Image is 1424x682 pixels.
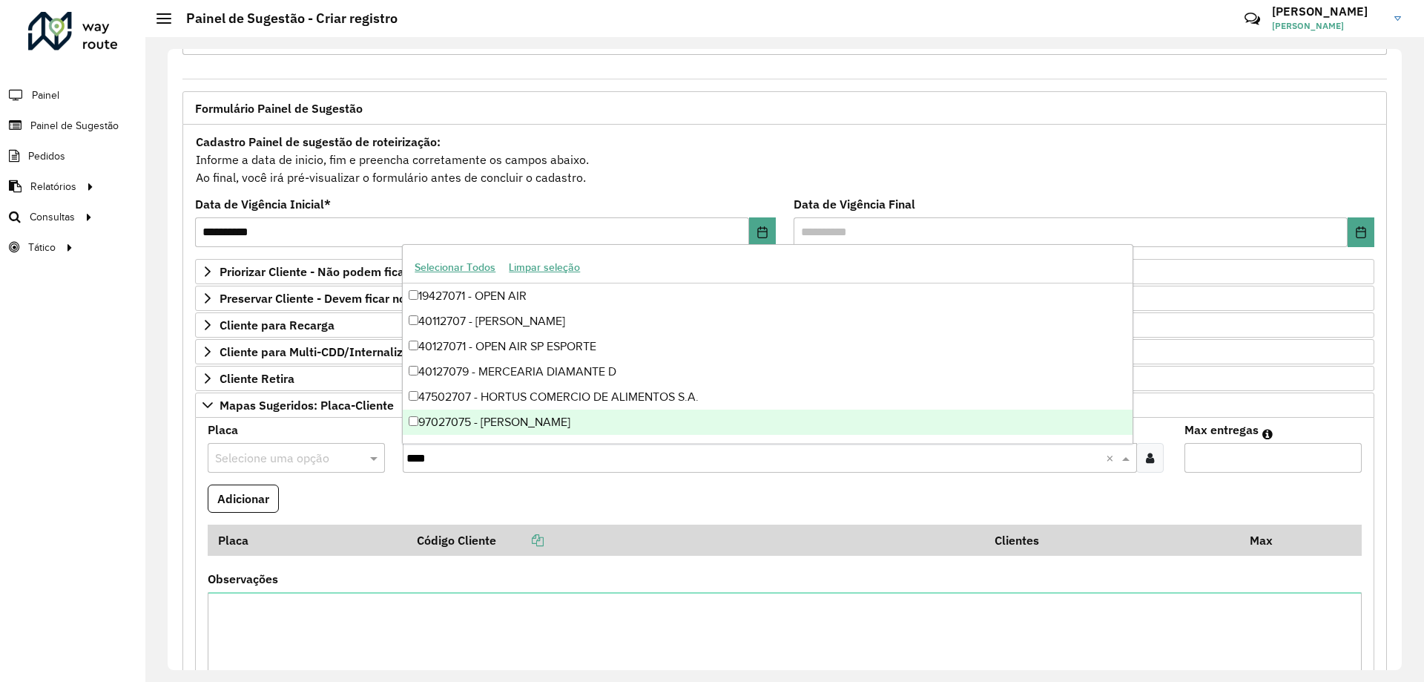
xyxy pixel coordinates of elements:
a: Cliente Retira [195,366,1374,391]
div: 47502707 - HORTUS COMERCIO DE ALIMENTOS S.A. [403,384,1132,410]
a: Mapas Sugeridos: Placa-Cliente [195,393,1374,418]
span: Painel [32,88,59,103]
label: Max entregas [1184,421,1259,439]
th: Código Cliente [407,525,985,556]
th: Max [1239,525,1299,556]
h2: Painel de Sugestão - Criar registro [171,10,398,27]
span: Clear all [1106,449,1118,467]
div: 19427071 - OPEN AIR [403,283,1132,309]
th: Placa [208,525,407,556]
span: [PERSON_NAME] [1272,19,1383,33]
label: Data de Vigência Final [794,195,915,213]
span: Consultas [30,209,75,225]
span: Cliente para Recarga [220,319,334,331]
div: 40127071 - OPEN AIR SP ESPORTE [403,334,1132,359]
span: Mapas Sugeridos: Placa-Cliente [220,399,394,411]
div: Informe a data de inicio, fim e preencha corretamente os campos abaixo. Ao final, você irá pré-vi... [195,132,1374,187]
strong: Cadastro Painel de sugestão de roteirização: [196,134,441,149]
span: Cliente Retira [220,373,294,384]
button: Selecionar Todos [408,256,502,279]
div: 40127079 - MERCEARIA DIAMANTE D [403,359,1132,384]
ng-dropdown-panel: Options list [402,244,1133,444]
div: 97027075 - [PERSON_NAME] [403,410,1132,435]
a: Priorizar Cliente - Não podem ficar no buffer [195,259,1374,284]
span: Painel de Sugestão [30,118,119,134]
button: Choose Date [1348,217,1374,247]
span: Pedidos [28,148,65,164]
span: Tático [28,240,56,255]
em: Máximo de clientes que serão colocados na mesma rota com os clientes informados [1262,428,1273,440]
label: Data de Vigência Inicial [195,195,331,213]
label: Placa [208,421,238,439]
a: Contato Rápido [1236,3,1268,35]
span: Preservar Cliente - Devem ficar no buffer, não roteirizar [220,292,521,304]
button: Adicionar [208,485,279,513]
label: Observações [208,570,278,588]
a: Copiar [496,533,544,548]
a: Preservar Cliente - Devem ficar no buffer, não roteirizar [195,286,1374,311]
button: Choose Date [749,217,776,247]
span: Priorizar Cliente - Não podem ficar no buffer [220,266,462,278]
h3: [PERSON_NAME] [1272,4,1383,19]
a: Cliente para Recarga [195,312,1374,338]
span: Cliente para Multi-CDD/Internalização [220,346,429,358]
span: Formulário Painel de Sugestão [195,102,363,114]
button: Limpar seleção [502,256,587,279]
div: 40112707 - [PERSON_NAME] [403,309,1132,334]
a: Cliente para Multi-CDD/Internalização [195,339,1374,364]
span: Relatórios [30,179,76,194]
th: Clientes [985,525,1239,556]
